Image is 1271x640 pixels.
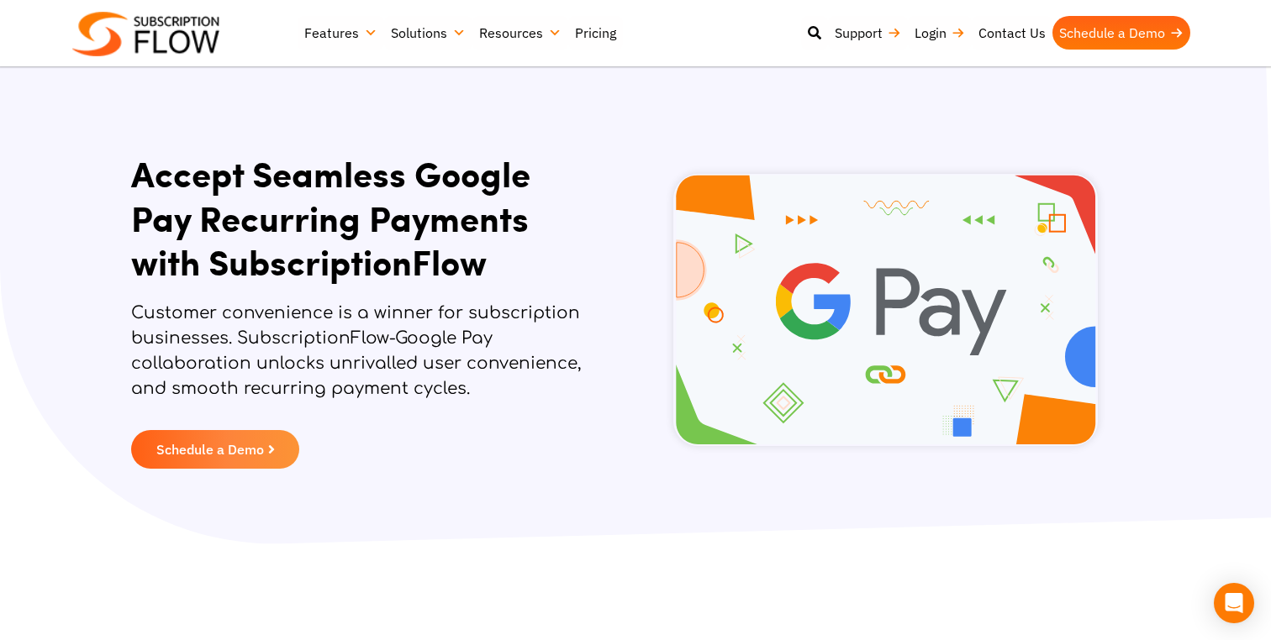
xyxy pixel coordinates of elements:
a: Resources [472,16,568,50]
a: Features [298,16,384,50]
a: Login [908,16,972,50]
a: Support [828,16,908,50]
p: Customer convenience is a winner for subscription businesses. SubscriptionFlow-Google Pay collabo... [131,301,589,418]
img: Subscriptionflow [72,12,219,56]
span: Schedule a Demo [156,443,264,456]
h1: Accept Seamless Google Pay Recurring Payments with SubscriptionFlow [131,151,589,284]
img: Subscriptionflow-and-Google Pay [673,174,1098,446]
a: Schedule a Demo [131,430,299,469]
div: Open Intercom Messenger [1214,583,1254,623]
a: Schedule a Demo [1052,16,1190,50]
a: Pricing [568,16,623,50]
a: Solutions [384,16,472,50]
a: Contact Us [972,16,1052,50]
